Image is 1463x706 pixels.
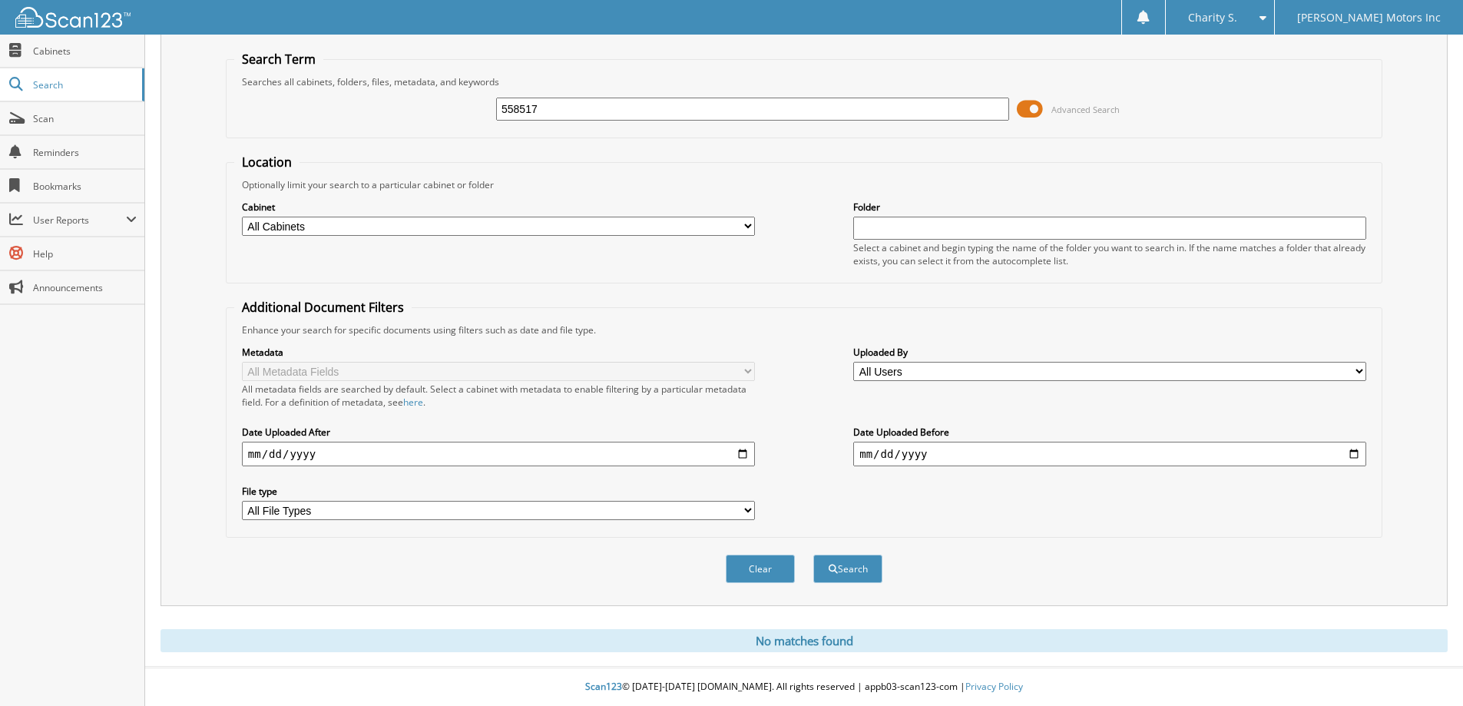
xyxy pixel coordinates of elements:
label: Folder [853,201,1366,214]
label: Uploaded By [853,346,1366,359]
label: Date Uploaded After [242,426,755,439]
span: [PERSON_NAME] Motors Inc [1297,13,1441,22]
div: © [DATE]-[DATE] [DOMAIN_NAME]. All rights reserved | appb03-scan123-com | [145,668,1463,706]
span: Scan123 [585,680,622,693]
span: Cabinets [33,45,137,58]
div: Optionally limit your search to a particular cabinet or folder [234,178,1374,191]
span: Help [33,247,137,260]
button: Search [813,555,882,583]
a: here [403,396,423,409]
button: Clear [726,555,795,583]
span: Advanced Search [1051,104,1120,115]
input: end [853,442,1366,466]
legend: Location [234,154,300,171]
input: start [242,442,755,466]
span: Scan [33,112,137,125]
img: scan123-logo-white.svg [15,7,131,28]
label: Metadata [242,346,755,359]
span: Charity S. [1188,13,1237,22]
span: User Reports [33,214,126,227]
span: Search [33,78,134,91]
span: Bookmarks [33,180,137,193]
span: Reminders [33,146,137,159]
div: Select a cabinet and begin typing the name of the folder you want to search in. If the name match... [853,241,1366,267]
label: Cabinet [242,201,755,214]
label: Date Uploaded Before [853,426,1366,439]
legend: Additional Document Filters [234,299,412,316]
span: Announcements [33,281,137,294]
div: Enhance your search for specific documents using filters such as date and file type. [234,323,1374,336]
a: Privacy Policy [965,680,1023,693]
div: All metadata fields are searched by default. Select a cabinet with metadata to enable filtering b... [242,383,755,409]
label: File type [242,485,755,498]
div: Searches all cabinets, folders, files, metadata, and keywords [234,75,1374,88]
div: No matches found [161,629,1448,652]
legend: Search Term [234,51,323,68]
